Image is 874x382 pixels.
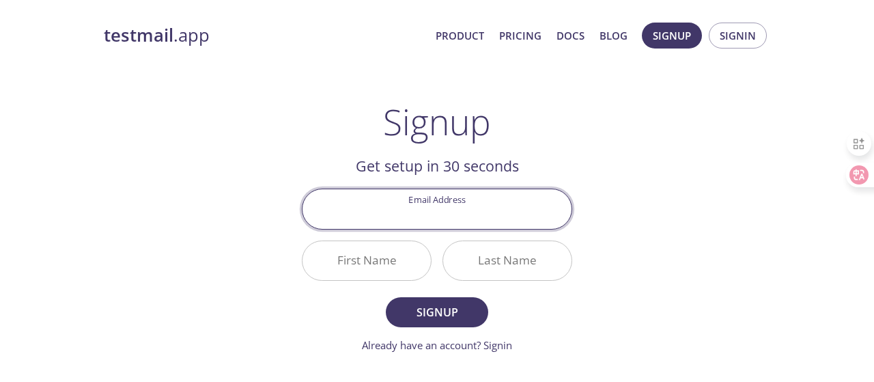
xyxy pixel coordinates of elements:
[709,23,767,49] button: Signin
[401,303,473,322] span: Signup
[653,27,691,44] span: Signup
[104,23,173,47] strong: testmail
[383,101,491,142] h1: Signup
[362,338,512,352] a: Already have an account? Signin
[556,27,584,44] a: Docs
[720,27,756,44] span: Signin
[499,27,541,44] a: Pricing
[104,24,425,47] a: testmail.app
[302,154,572,178] h2: Get setup in 30 seconds
[386,297,488,327] button: Signup
[642,23,702,49] button: Signup
[600,27,628,44] a: Blog
[436,27,484,44] a: Product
